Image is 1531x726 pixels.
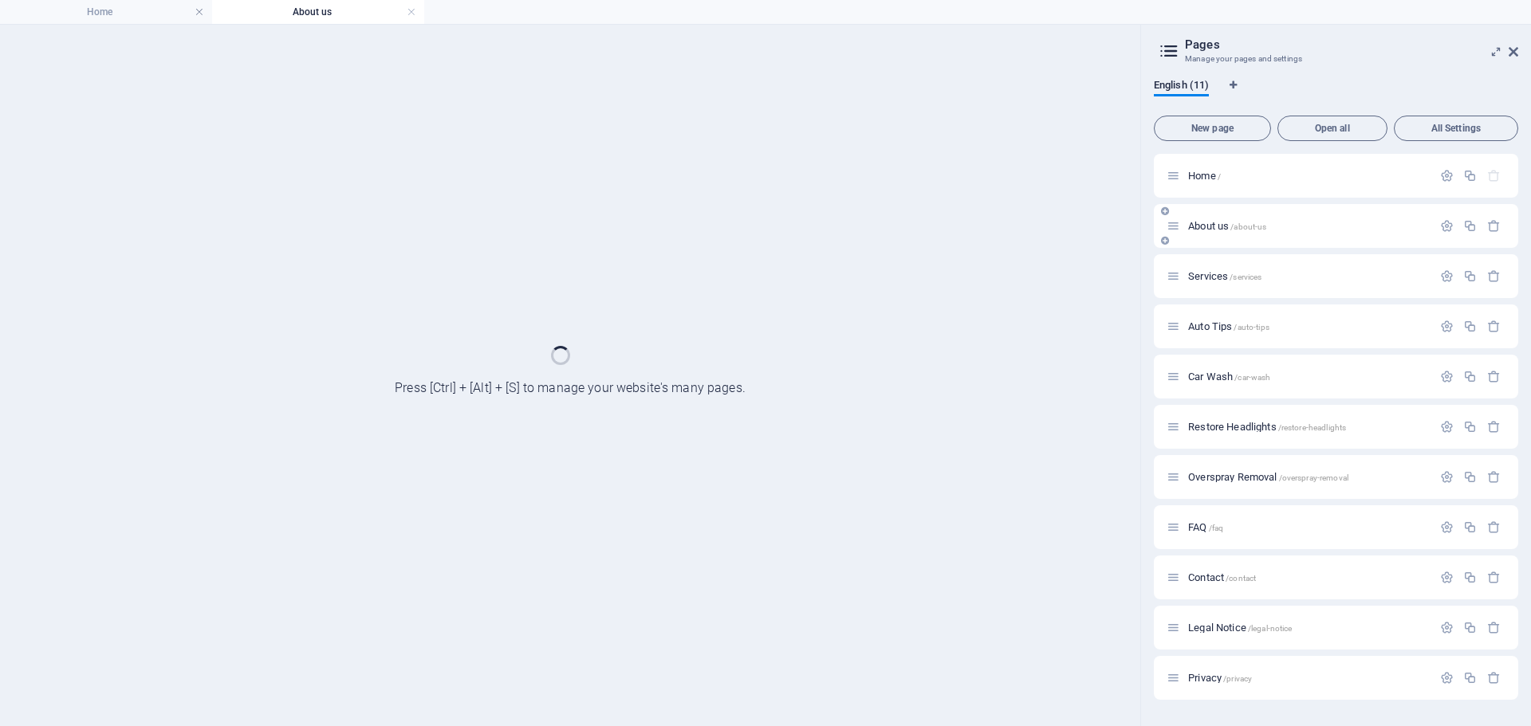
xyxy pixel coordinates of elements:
[1183,371,1432,382] div: Car Wash/car-wash
[1161,124,1264,133] span: New page
[1440,370,1454,383] div: Settings
[1487,571,1501,584] div: Remove
[1234,373,1270,382] span: /car-wash
[1440,571,1454,584] div: Settings
[1440,269,1454,283] div: Settings
[1188,521,1223,533] span: Click to open page
[1487,621,1501,634] div: Remove
[1463,370,1477,383] div: Duplicate
[1188,270,1261,282] span: Click to open page
[1487,169,1501,182] div: The startpage cannot be deleted
[1440,671,1454,685] div: Settings
[1230,273,1261,281] span: /services
[1230,222,1266,231] span: /about-us
[1463,671,1477,685] div: Duplicate
[1487,370,1501,383] div: Remove
[1394,116,1518,141] button: All Settings
[1487,420,1501,434] div: Remove
[1285,124,1380,133] span: Open all
[1188,220,1266,232] span: About us
[1440,470,1454,484] div: Settings
[1226,574,1256,583] span: /contact
[212,3,424,21] h4: About us
[1183,422,1432,432] div: Restore Headlights/restore-headlights
[1463,169,1477,182] div: Duplicate
[1279,473,1349,482] span: /overspray-removal
[1154,76,1209,98] span: English (11)
[1154,116,1271,141] button: New page
[1183,572,1432,583] div: Contact/contact
[1185,37,1518,52] h2: Pages
[1487,320,1501,333] div: Remove
[1440,169,1454,182] div: Settings
[1188,320,1269,332] span: Click to open page
[1463,219,1477,233] div: Duplicate
[1487,520,1501,534] div: Remove
[1440,520,1454,534] div: Settings
[1188,371,1270,383] span: Click to open page
[1440,219,1454,233] div: Settings
[1487,671,1501,685] div: Remove
[1277,116,1387,141] button: Open all
[1440,320,1454,333] div: Settings
[1463,520,1477,534] div: Duplicate
[1183,171,1432,181] div: Home/
[1463,571,1477,584] div: Duplicate
[1401,124,1511,133] span: All Settings
[1183,673,1432,683] div: Privacy/privacy
[1185,52,1486,66] h3: Manage your pages and settings
[1188,421,1346,433] span: Click to open page
[1209,524,1224,532] span: /faq
[1487,269,1501,283] div: Remove
[1487,470,1501,484] div: Remove
[1188,622,1292,634] span: Click to open page
[1463,269,1477,283] div: Duplicate
[1218,172,1221,181] span: /
[1234,323,1269,332] span: /auto-tips
[1188,571,1256,583] span: Click to open page
[1463,621,1477,634] div: Duplicate
[1463,420,1477,434] div: Duplicate
[1440,621,1454,634] div: Settings
[1183,522,1432,532] div: FAQ/faq
[1183,271,1432,281] div: Services/services
[1223,674,1252,683] span: /privacy
[1188,471,1348,483] span: Click to open page
[1278,423,1347,432] span: /restore-headlights
[1183,221,1432,231] div: About us/about-us
[1188,170,1221,182] span: Home
[1154,79,1518,109] div: Language Tabs
[1463,320,1477,333] div: Duplicate
[1188,672,1252,684] span: Click to open page
[1487,219,1501,233] div: Remove
[1183,321,1432,332] div: Auto Tips/auto-tips
[1183,472,1432,482] div: Overspray Removal/overspray-removal
[1463,470,1477,484] div: Duplicate
[1440,420,1454,434] div: Settings
[1183,622,1432,633] div: Legal Notice/legal-notice
[1248,624,1293,633] span: /legal-notice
